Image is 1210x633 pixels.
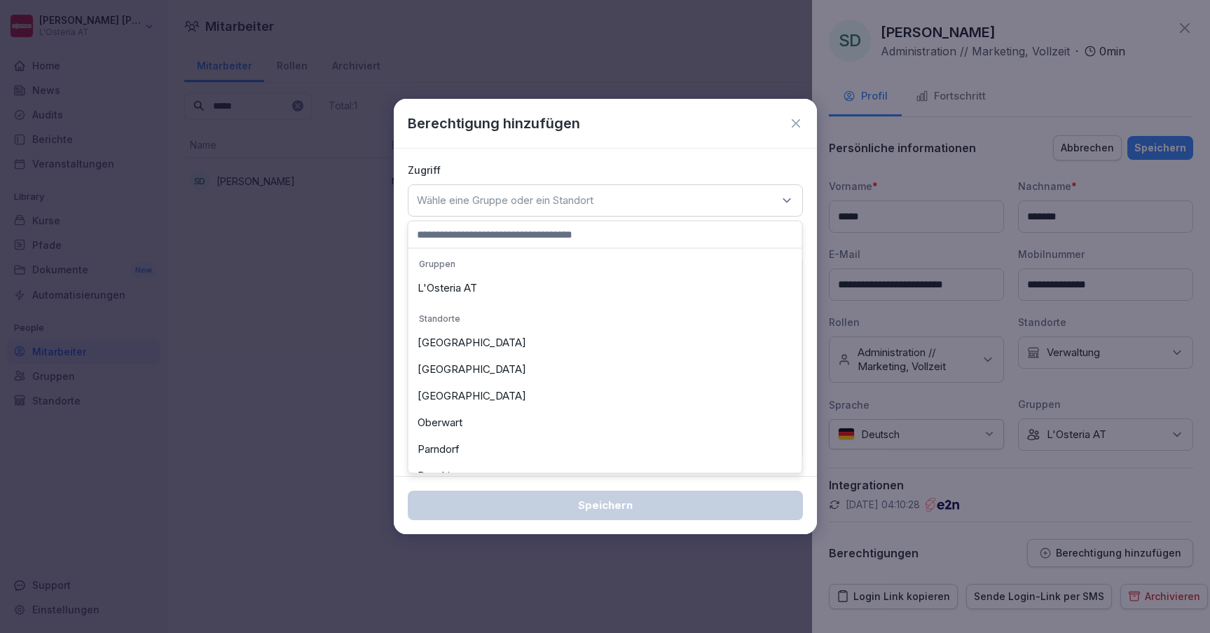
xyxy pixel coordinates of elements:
[412,329,799,356] div: [GEOGRAPHIC_DATA]
[412,356,799,383] div: [GEOGRAPHIC_DATA]
[412,275,799,301] div: L'Osteria AT
[419,498,792,513] div: Speichern
[417,193,593,207] p: Wähle eine Gruppe oder ein Standort
[412,409,799,436] div: Oberwart
[412,463,799,489] div: Pasching
[412,436,799,463] div: Parndorf
[412,383,799,409] div: [GEOGRAPHIC_DATA]
[408,491,803,520] button: Speichern
[412,252,799,275] p: Gruppen
[412,307,799,329] p: Standorte
[408,113,580,134] p: Berechtigung hinzufügen
[408,163,803,177] p: Zugriff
